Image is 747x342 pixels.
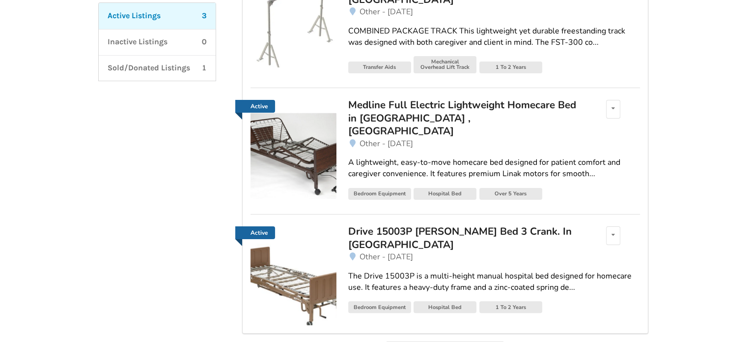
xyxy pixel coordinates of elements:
div: A lightweight, easy-to-move homecare bed designed for patient comfort and caregiver convenience. ... [348,157,640,180]
p: Sold/Donated Listings [108,62,190,74]
p: Active Listings [108,10,161,22]
div: Hospital Bed [414,188,476,200]
span: Other - [DATE] [360,6,413,17]
div: Transfer Aids [348,62,411,73]
span: Other - [DATE] [360,251,413,262]
div: COMBINED PACKAGE TRACK This lightweight yet durable freestanding track was designed with both car... [348,26,640,48]
a: Active [250,100,336,199]
a: Drive 15003P [PERSON_NAME] Bed 3 Crank. In [GEOGRAPHIC_DATA] [348,226,578,251]
p: 0 [202,36,207,48]
a: COMBINED PACKAGE TRACK This lightweight yet durable freestanding track was designed with both car... [348,18,640,56]
a: Bedroom EquipmentHospital Bed1 To 2 Years [348,301,640,316]
div: Drive 15003P [PERSON_NAME] Bed 3 Crank. In [GEOGRAPHIC_DATA] [348,225,578,251]
a: Other - [DATE] [348,138,640,150]
a: Active [250,226,336,325]
img: bedroom equipment-drive 15003p manuel bed 3 crank. in qualicum beach [250,239,336,325]
div: 1 To 2 Years [479,62,542,73]
a: Active [235,226,275,239]
a: Transfer AidsMechanical Overhead Lift Track1 To 2 Years [348,56,640,76]
p: 3 [202,10,207,22]
a: The Drive 15003P is a multi-height manual hospital bed designed for homecare use. It features a h... [348,263,640,301]
div: 1 To 2 Years [479,301,542,313]
p: Inactive Listings [108,36,167,48]
a: Medline Full Electric Lightweight Homecare Bed in [GEOGRAPHIC_DATA] , [GEOGRAPHIC_DATA] [348,100,578,137]
div: Bedroom Equipment [348,301,411,313]
div: Over 5 Years [479,188,542,200]
a: Other - [DATE] [348,6,640,18]
div: The Drive 15003P is a multi-height manual hospital bed designed for homecare use. It features a h... [348,271,640,293]
div: Hospital Bed [414,301,476,313]
a: Bedroom EquipmentHospital BedOver 5 Years [348,187,640,202]
div: Mechanical Overhead Lift Track [414,56,476,73]
a: Active [235,100,275,113]
a: Other - [DATE] [348,251,640,263]
a: A lightweight, easy-to-move homecare bed designed for patient comfort and caregiver convenience. ... [348,149,640,187]
div: Bedroom Equipment [348,188,411,200]
div: Medline Full Electric Lightweight Homecare Bed in [GEOGRAPHIC_DATA] , [GEOGRAPHIC_DATA] [348,98,578,137]
img: bedroom equipment-medline full electric lightweight homecare bed in qualicum , vancouver island [250,113,336,199]
span: Other - [DATE] [360,138,413,149]
p: 1 [202,62,207,74]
